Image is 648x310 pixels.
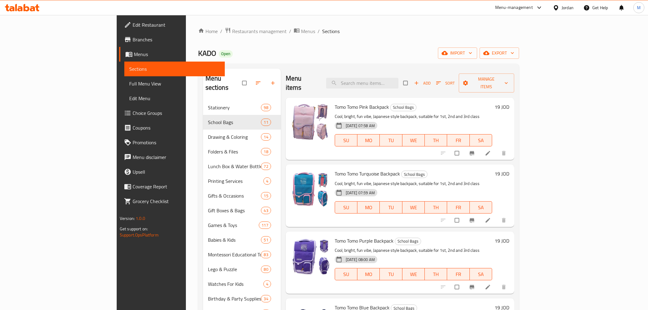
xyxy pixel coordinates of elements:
[261,296,270,302] span: 34
[198,27,519,35] nav: breadcrumb
[203,174,281,188] div: Printing Services4
[485,150,492,156] a: Edit menu item
[203,188,281,203] div: Gifts & Occasions15
[495,103,509,111] h6: 19 JOD
[395,238,421,245] span: School Bags
[402,134,425,146] button: WE
[203,144,281,159] div: Folders & Files18
[261,104,271,111] div: items
[405,136,422,145] span: WE
[124,62,225,76] a: Sections
[208,177,263,185] span: Printing Services
[301,28,315,35] span: Menus
[119,164,225,179] a: Upsell
[401,171,427,178] span: School Bags
[413,78,432,88] button: Add
[239,77,251,89] span: Select all sections
[470,268,492,280] button: SA
[382,270,400,279] span: TU
[425,268,447,280] button: TH
[203,218,281,232] div: Games & Toys117
[119,135,225,150] a: Promotions
[343,190,377,196] span: [DATE] 07:59 AM
[129,95,220,102] span: Edit Menu
[119,17,225,32] a: Edit Restaurant
[337,203,355,212] span: SU
[120,231,159,239] a: Support.OpsPlatform
[203,100,281,115] div: Stationery98
[203,159,281,174] div: Lunch Box & Water Bottles72
[335,201,357,214] button: SU
[208,104,261,111] div: Stationery
[286,74,319,92] h2: Menu items
[261,192,271,199] div: items
[119,47,225,62] a: Menus
[401,171,428,178] div: School Bags
[427,270,445,279] span: TH
[119,194,225,209] a: Grocery Checklist
[450,136,467,145] span: FR
[335,134,357,146] button: SU
[134,51,220,58] span: Menus
[208,251,261,258] span: Montessori Educational Toys
[360,136,377,145] span: MO
[208,280,263,288] span: Watches For Kids
[133,109,220,117] span: Choice Groups
[261,252,270,258] span: 83
[427,203,445,212] span: TH
[450,270,467,279] span: FR
[382,136,400,145] span: TU
[380,134,402,146] button: TU
[219,50,233,58] div: Open
[357,268,380,280] button: MO
[337,270,355,279] span: SU
[637,4,641,11] span: M
[289,28,291,35] li: /
[261,193,270,199] span: 15
[203,130,281,144] div: Drawing & Coloring14
[447,268,469,280] button: FR
[495,236,509,245] h6: 19 JOD
[208,207,261,214] div: Gift Boxes & Bags
[208,163,261,170] span: Lunch Box & Water Bottles
[470,201,492,214] button: SA
[219,51,233,56] span: Open
[390,104,416,111] div: School Bags
[259,221,271,229] div: items
[261,133,271,141] div: items
[261,236,271,244] div: items
[266,76,281,90] button: Add section
[208,148,261,155] div: Folders & Files
[335,236,394,245] span: Tomo Tomo Purple Backpack
[232,28,287,35] span: Restaurants management
[326,78,398,89] input: search
[208,133,261,141] div: Drawing & Coloring
[263,280,271,288] div: items
[343,123,377,129] span: [DATE] 07:58 AM
[261,295,271,302] div: items
[360,203,377,212] span: MO
[261,251,271,258] div: items
[261,119,271,126] div: items
[136,214,145,222] span: 1.0.0
[360,270,377,279] span: MO
[119,106,225,120] a: Choice Groups
[425,134,447,146] button: TH
[133,139,220,146] span: Promotions
[400,77,413,89] span: Select section
[129,80,220,87] span: Full Menu View
[402,201,425,214] button: WE
[451,147,464,159] span: Select to update
[335,169,400,178] span: Tomo Tomo Turquoise Backpack
[261,207,271,214] div: items
[124,76,225,91] a: Full Menu View
[337,136,355,145] span: SU
[124,91,225,106] a: Edit Menu
[343,257,377,263] span: [DATE] 08:00 AM
[208,236,261,244] div: Babies & Kids
[203,115,281,130] div: School Bags11
[357,134,380,146] button: MO
[261,208,270,214] span: 43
